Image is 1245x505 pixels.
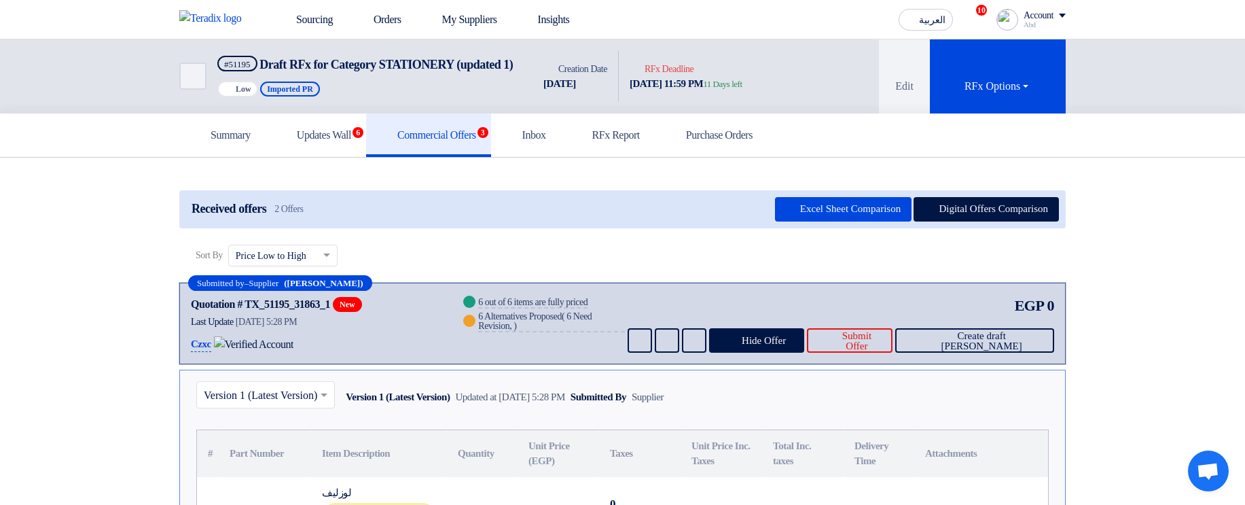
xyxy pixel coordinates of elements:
div: Open chat [1188,451,1229,491]
span: Create draft [PERSON_NAME] [920,331,1043,351]
th: Delivery Time [844,430,914,477]
button: Create draft [PERSON_NAME] [895,328,1054,353]
h5: Inbox [506,128,546,142]
h5: RFx Report [576,128,640,142]
th: Attachments [914,430,1048,477]
th: # [197,430,219,477]
div: Creation Date [543,62,607,76]
button: العربية [899,9,953,31]
span: Low [236,84,251,94]
a: Sourcing [266,5,344,35]
div: Updated at [DATE] 5:28 PM [455,389,564,405]
div: RFx Options [964,78,1031,94]
span: 3 [477,127,488,138]
a: Purchase Orders [655,114,768,157]
th: Quantity [447,430,518,477]
th: Unit Price (EGP) [518,430,599,477]
span: 10 [976,5,987,16]
div: #51195 [224,60,251,69]
a: Summary [179,114,266,157]
th: Unit Price Inc. Taxes [681,430,762,477]
h5: Draft RFx for Category STATIONERY (updated 1) [217,56,513,73]
button: Submit Offer [807,328,892,353]
span: Received offers [192,202,266,216]
a: My Suppliers [412,5,508,35]
a: Orders [344,5,412,35]
span: EGP [1015,294,1045,317]
span: New [333,297,362,312]
span: Submitted by [197,279,245,288]
h5: Purchase Orders [670,128,753,142]
span: العربية [919,16,945,25]
b: ([PERSON_NAME]) [284,279,363,288]
button: Hide Offer [709,328,805,353]
div: 6 Alternatives Proposed [478,312,625,332]
div: Submitted By [571,389,626,405]
span: Last Update [191,317,234,327]
th: Total Inc. taxes [762,430,844,477]
a: Commercial Offers3 [366,114,491,157]
th: Item Description [311,430,447,477]
span: Imported PR [260,82,320,97]
img: Teradix logo [179,10,250,27]
div: [DATE] 11:59 PM [630,76,742,92]
span: 6 Need Revision, [478,311,592,331]
div: Version 1 (Latest Version) [346,389,450,405]
span: 6 [353,127,363,138]
button: RFx Options [930,39,1066,114]
h5: Updates Wall [281,128,351,142]
span: [DATE] 5:28 PM [236,317,297,327]
a: Insights [508,5,581,35]
a: Updates Wall6 [266,114,366,157]
span: 0 [1047,294,1054,317]
a: RFx Report [561,114,655,157]
button: Excel Sheet Comparison [775,197,912,222]
span: ( [562,311,564,321]
span: Price Low to High [236,249,306,263]
div: 6 out of 6 items are fully priced [478,298,588,309]
div: Quotation # TX_51195_31863_1 [191,296,330,313]
div: لوزليف [322,485,436,501]
div: Account [1024,10,1053,22]
h5: Summary [194,128,251,142]
h5: Commercial Offers [381,128,476,142]
th: Part Number [219,430,311,477]
div: RFx Deadline [630,62,742,76]
img: Verified Account [214,336,293,353]
div: Supplier [632,389,664,405]
div: [DATE] [543,76,607,92]
span: Submit Offer [831,331,882,351]
span: Draft RFx for Category STATIONERY (updated 1) [259,58,513,71]
a: Inbox [491,114,561,157]
p: Czxc [191,336,211,353]
div: 11 Days left [703,77,742,91]
span: 2 Offers [274,204,303,215]
span: Supplier [249,279,278,288]
button: Edit [879,39,930,114]
th: Taxes [599,430,681,477]
span: ) [513,321,516,331]
span: Sort By [196,248,223,262]
span: Hide Offer [742,336,786,346]
div: – [188,275,372,291]
div: Abd [1024,21,1066,29]
img: profile_test.png [996,9,1018,31]
button: Digital Offers Comparison [914,197,1059,222]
